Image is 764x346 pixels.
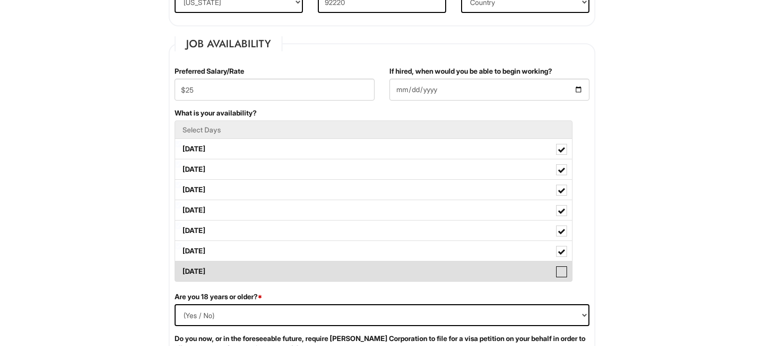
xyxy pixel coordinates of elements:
label: If hired, when would you be able to begin working? [389,66,552,76]
label: [DATE] [175,180,572,200]
label: [DATE] [175,200,572,220]
label: [DATE] [175,139,572,159]
label: Are you 18 years or older? [175,292,262,302]
select: (Yes / No) [175,304,589,326]
input: Preferred Salary/Rate [175,79,375,101]
label: [DATE] [175,241,572,261]
label: [DATE] [175,159,572,179]
label: [DATE] [175,221,572,240]
legend: Job Availability [175,36,283,51]
label: [DATE] [175,261,572,281]
label: What is your availability? [175,108,257,118]
label: Preferred Salary/Rate [175,66,244,76]
h5: Select Days [183,126,565,133]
